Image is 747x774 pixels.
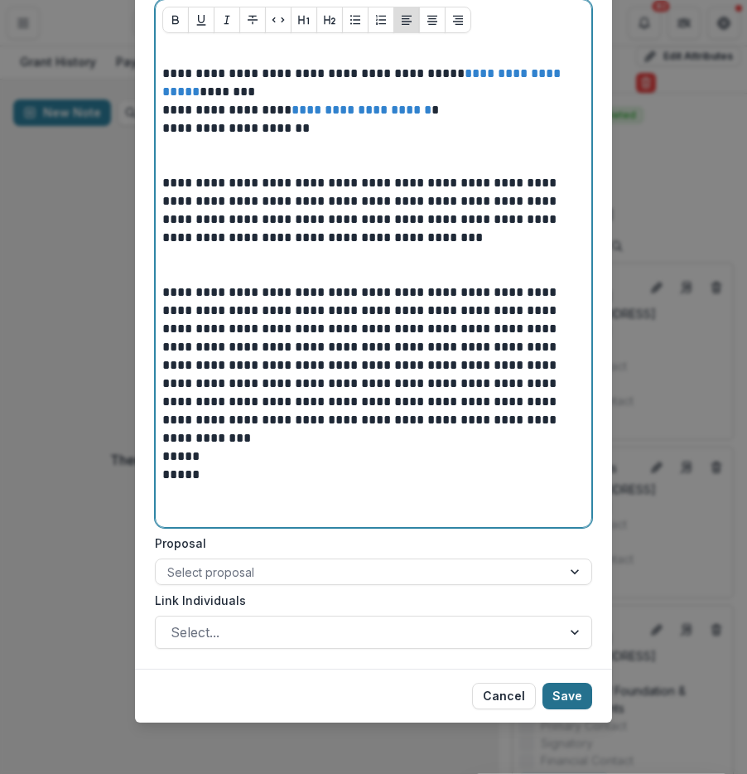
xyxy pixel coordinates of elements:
button: Italicize [214,7,240,33]
button: Bold [162,7,189,33]
label: Link Individuals [155,592,582,609]
button: Save [542,683,592,709]
button: Strike [239,7,266,33]
button: Cancel [472,683,536,709]
button: Bullet List [342,7,369,33]
button: Code [265,7,292,33]
button: Align Center [419,7,446,33]
button: Align Left [393,7,420,33]
button: Align Right [445,7,471,33]
button: Ordered List [368,7,394,33]
button: Heading 2 [316,7,343,33]
label: Proposal [155,535,582,552]
button: Heading 1 [291,7,317,33]
button: Underline [188,7,214,33]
